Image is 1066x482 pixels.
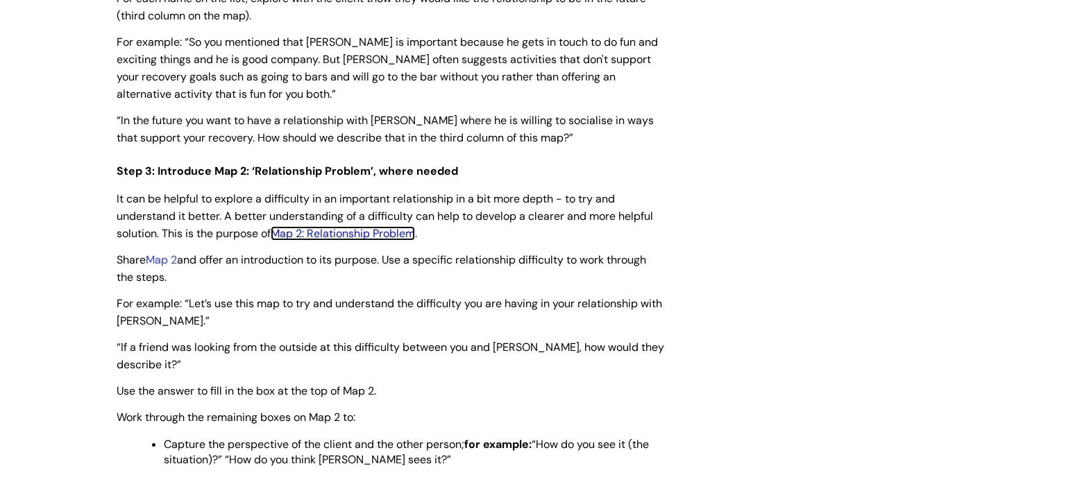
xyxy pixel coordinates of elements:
[117,35,658,101] span: For example: “So you mentioned that [PERSON_NAME] is important because he gets in touch to do fun...
[164,437,649,467] span: Capture the perspective of the client and the other person; “How do you see it (the situation)?” ...
[117,296,662,328] span: For example: “Let’s use this map to try and understand the difficulty you are having in your rela...
[117,252,146,267] span: Share
[117,252,646,284] span: and offer an introduction to its purpose. Use a specific relationship difficulty to work through ...
[271,226,415,241] a: Map 2: Relationship Problem
[146,252,177,267] a: Map 2
[117,340,664,372] span: “If a friend was looking from the outside at this difficulty between you and [PERSON_NAME], how w...
[117,113,654,145] span: “In the future you want to have a relationship with [PERSON_NAME] where he is willing to socialis...
[117,164,458,178] span: Step 3: Introduce Map 2: ‘Relationship Problem’, where needed
[117,384,376,398] span: Use the answer to fill in the box at the top of Map 2.
[415,226,417,241] span: .
[464,437,532,451] strong: for example:
[117,410,355,424] span: Work through the remaining boxes on Map 2 to:
[117,191,653,241] span: It can be helpful to explore a difficulty in an important relationship in a bit more depth - to t...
